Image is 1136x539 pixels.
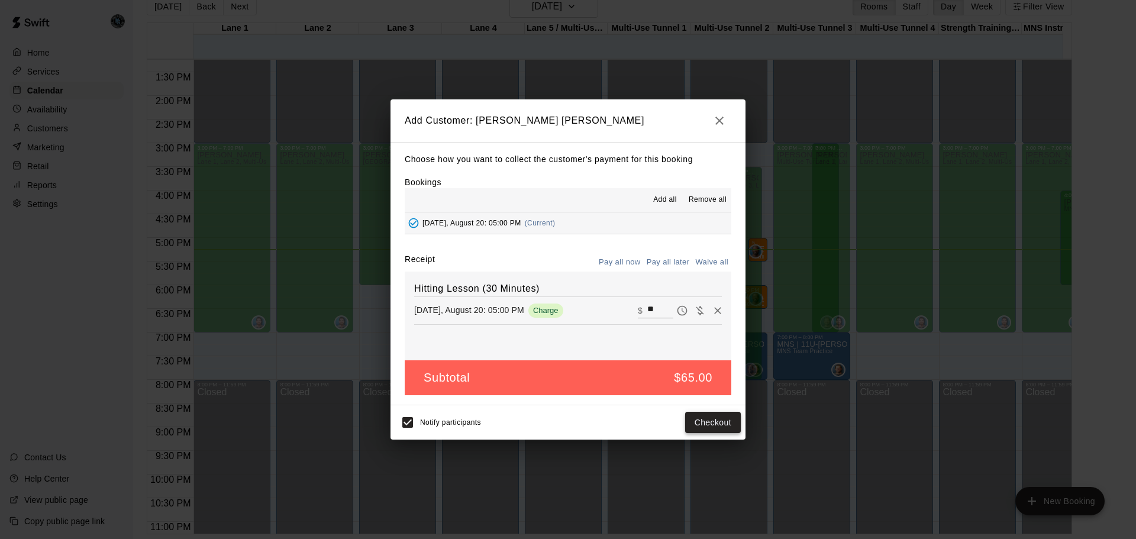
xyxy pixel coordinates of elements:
span: Add all [653,194,677,206]
h6: Hitting Lesson (30 Minutes) [414,281,722,296]
p: $ [638,305,643,317]
button: Checkout [685,412,741,434]
button: Pay all now [596,253,644,272]
span: Remove all [689,194,727,206]
span: Pay later [673,305,691,315]
span: [DATE], August 20: 05:00 PM [422,219,521,227]
button: Remove [709,302,727,319]
span: Charge [528,306,563,315]
h5: Subtotal [424,370,470,386]
p: Choose how you want to collect the customer's payment for this booking [405,152,731,167]
button: Remove all [684,191,731,209]
button: Pay all later [644,253,693,272]
button: Add all [646,191,684,209]
span: (Current) [525,219,556,227]
button: Added - Collect Payment [405,214,422,232]
label: Bookings [405,177,441,187]
button: Added - Collect Payment[DATE], August 20: 05:00 PM(Current) [405,212,731,234]
h2: Add Customer: [PERSON_NAME] [PERSON_NAME] [390,99,745,142]
button: Waive all [692,253,731,272]
h5: $65.00 [674,370,712,386]
label: Receipt [405,253,435,272]
span: Waive payment [691,305,709,315]
p: [DATE], August 20: 05:00 PM [414,304,524,316]
span: Notify participants [420,418,481,427]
